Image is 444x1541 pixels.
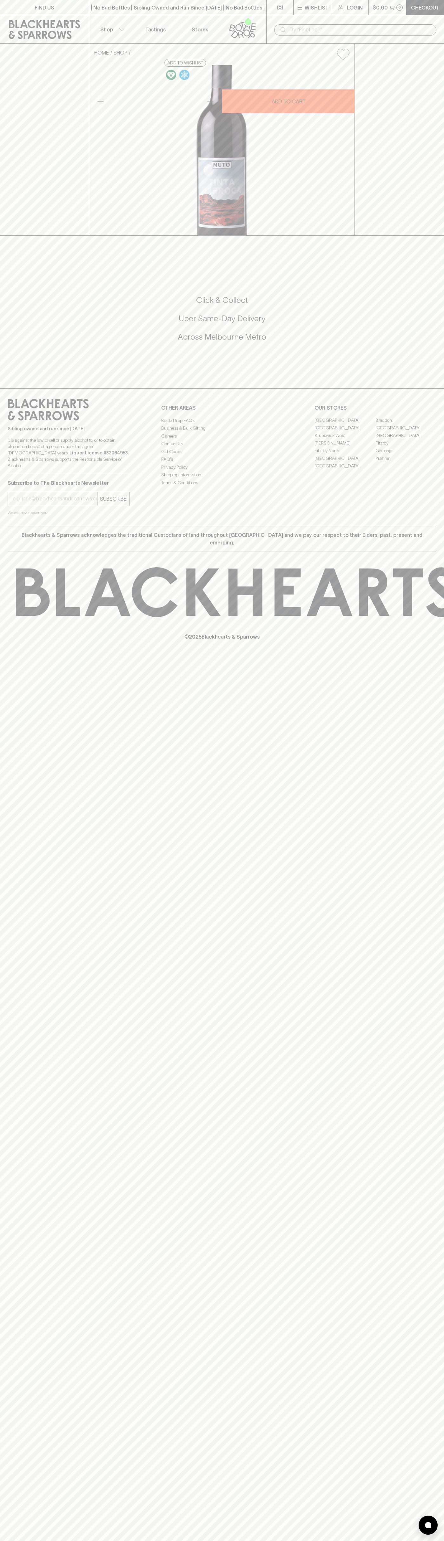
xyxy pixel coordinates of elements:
[89,65,355,235] img: 40938.png
[70,450,128,455] strong: Liquor License #32064953
[100,495,127,503] p: SUBSCRIBE
[114,50,127,55] a: SHOP
[35,4,54,11] p: FIND US
[398,6,401,9] p: 0
[161,440,283,448] a: Contact Us
[315,462,375,470] a: [GEOGRAPHIC_DATA]
[161,404,283,412] p: OTHER AREAS
[347,4,363,11] p: Login
[315,455,375,462] a: [GEOGRAPHIC_DATA]
[411,4,440,11] p: Checkout
[94,50,109,55] a: HOME
[12,531,432,546] p: Blackhearts & Sparrows acknowledges the traditional Custodians of land throughout [GEOGRAPHIC_DAT...
[13,494,97,504] input: e.g. jane@blackheartsandsparrows.com.au
[375,417,436,424] a: Braddon
[373,4,388,11] p: $0.00
[315,439,375,447] a: [PERSON_NAME]
[315,404,436,412] p: OUR STORES
[8,313,436,324] h5: Uber Same-Day Delivery
[161,456,283,463] a: FAQ's
[8,270,436,376] div: Call to action block
[8,437,129,469] p: It is against the law to sell or supply alcohol to, or to obtain alcohol on behalf of a person un...
[100,26,113,33] p: Shop
[8,295,436,305] h5: Click & Collect
[161,479,283,486] a: Terms & Conditions
[179,70,189,80] img: Chilled Red
[178,15,222,43] a: Stores
[164,68,178,81] a: Made without the use of any animal products.
[133,15,178,43] a: Tastings
[375,424,436,432] a: [GEOGRAPHIC_DATA]
[161,417,283,424] a: Bottle Drop FAQ's
[315,432,375,439] a: Brunswick West
[161,425,283,432] a: Business & Bulk Gifting
[425,1522,431,1528] img: bubble-icon
[375,432,436,439] a: [GEOGRAPHIC_DATA]
[161,448,283,455] a: Gift Cards
[166,70,176,80] img: Vegan
[161,471,283,479] a: Shipping Information
[272,98,306,105] p: ADD TO CART
[305,4,329,11] p: Wishlist
[161,463,283,471] a: Privacy Policy
[161,432,283,440] a: Careers
[375,439,436,447] a: Fitzroy
[145,26,166,33] p: Tastings
[192,26,208,33] p: Stores
[375,447,436,455] a: Geelong
[289,25,431,35] input: Try "Pinot noir"
[222,89,355,113] button: ADD TO CART
[335,46,352,62] button: Add to wishlist
[315,417,375,424] a: [GEOGRAPHIC_DATA]
[178,68,191,81] a: Wonderful as is, but a slight chill will enhance the aromatics and give it a beautiful crunch.
[164,59,206,67] button: Add to wishlist
[89,15,134,43] button: Shop
[8,426,129,432] p: Sibling owned and run since [DATE]
[315,447,375,455] a: Fitzroy North
[8,510,129,516] p: We will never spam you
[315,424,375,432] a: [GEOGRAPHIC_DATA]
[8,479,129,487] p: Subscribe to The Blackhearts Newsletter
[97,492,129,506] button: SUBSCRIBE
[375,455,436,462] a: Prahran
[8,332,436,342] h5: Across Melbourne Metro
